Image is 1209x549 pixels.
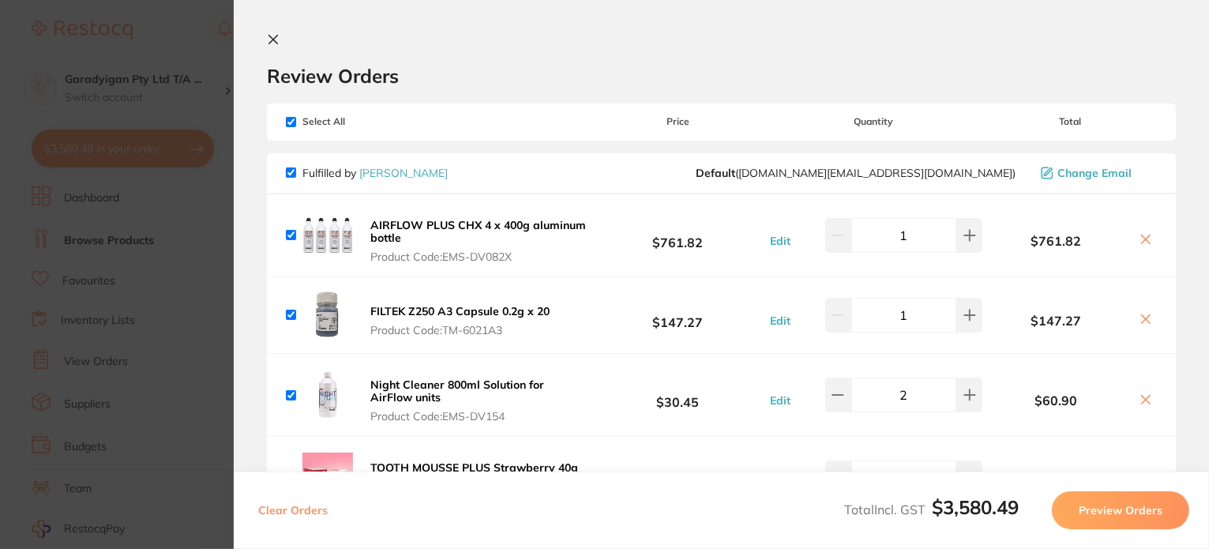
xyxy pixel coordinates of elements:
[591,220,765,250] b: $761.82
[932,495,1019,519] b: $3,580.49
[370,410,586,423] span: Product Code: EMS-DV154
[370,378,544,404] b: Night Cleaner 800ml Solution for AirFlow units
[591,116,765,127] span: Price
[765,393,795,408] button: Edit
[370,304,550,318] b: FILTEK Z250 A3 Capsule 0.2g x 20
[366,461,591,506] button: TOOTH MOUSSE PLUS Strawberry 40g Tube Box of 10 Product Code:GC-463340
[591,301,765,330] b: $147.27
[982,116,1157,127] span: Total
[253,491,332,529] button: Clear Orders
[302,210,353,261] img: NjJqYzVsaQ
[1036,166,1157,180] button: Change Email
[370,324,550,337] span: Product Code: TM-6021A3
[302,453,353,503] img: NzM0ejdsbw
[982,393,1128,408] b: $60.90
[696,166,735,180] b: Default
[267,64,1176,88] h2: Review Orders
[982,234,1128,248] b: $761.82
[302,290,353,340] img: cmlyaXByZQ
[366,304,554,337] button: FILTEK Z250 A3 Capsule 0.2g x 20 Product Code:TM-6021A3
[765,116,983,127] span: Quantity
[286,116,444,127] span: Select All
[1057,167,1132,179] span: Change Email
[370,461,578,487] b: TOOTH MOUSSE PLUS Strawberry 40g Tube Box of 10
[696,167,1016,179] span: customer.care@henryschein.com.au
[366,218,591,264] button: AIRFLOW PLUS CHX 4 x 400g aluminum bottle Product Code:EMS-DV082X
[1052,491,1189,529] button: Preview Orders
[302,370,353,420] img: cTd3b2w0eQ
[765,234,795,248] button: Edit
[370,218,586,245] b: AIRFLOW PLUS CHX 4 x 400g aluminum bottle
[370,250,586,263] span: Product Code: EMS-DV082X
[765,314,795,328] button: Edit
[591,464,765,493] b: $245.45
[844,502,1019,517] span: Total Incl. GST
[982,314,1128,328] b: $147.27
[366,378,591,423] button: Night Cleaner 800ml Solution for AirFlow units Product Code:EMS-DV154
[302,167,448,179] p: Fulfilled by
[591,381,765,410] b: $30.45
[359,166,448,180] a: [PERSON_NAME]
